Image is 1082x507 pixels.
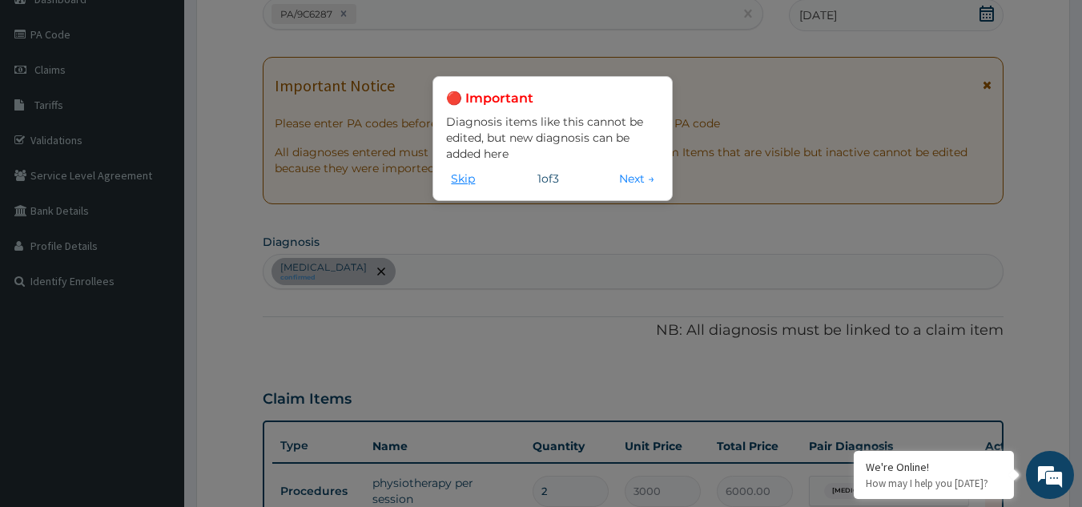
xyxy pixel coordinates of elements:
[30,80,65,120] img: d_794563401_company_1708531726252_794563401
[263,8,301,46] div: Minimize live chat window
[446,114,659,162] p: Diagnosis items like this cannot be edited, but new diagnosis can be added here
[866,460,1002,474] div: We're Online!
[446,170,480,187] button: Skip
[446,90,659,107] h3: 🔴 Important
[83,90,269,111] div: Chat with us now
[537,171,559,187] span: 1 of 3
[614,170,659,187] button: Next →
[8,337,305,393] textarea: Type your message and hit 'Enter'
[866,477,1002,490] p: How may I help you today?
[93,151,221,313] span: We're online!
